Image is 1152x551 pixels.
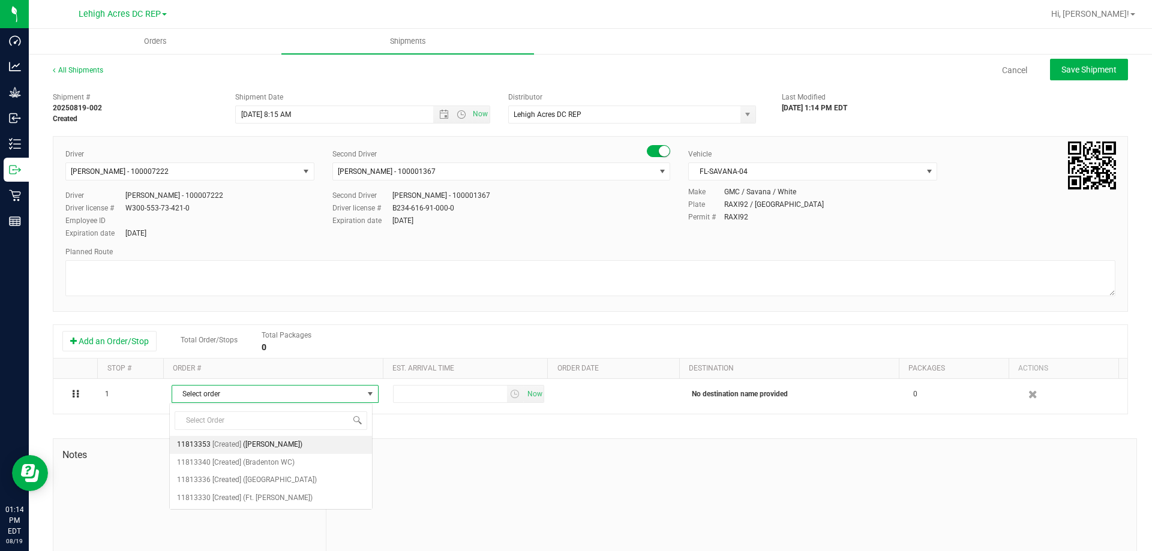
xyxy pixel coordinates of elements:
div: GMC / Savana / White [724,186,796,197]
a: Destination [689,364,734,372]
span: select [655,163,670,180]
span: Lehigh Acres DC REP [79,9,161,19]
span: 1 [105,389,109,400]
div: W300-553-73-421-0 [125,203,190,213]
div: [DATE] [392,215,413,226]
span: 11813336 [177,472,211,488]
label: Expiration date [332,215,392,226]
span: Orders [128,36,183,47]
a: Orders [29,29,281,54]
span: ([GEOGRAPHIC_DATA]) [243,472,317,488]
button: Save Shipment [1050,59,1128,80]
input: Select Order [175,411,367,430]
div: [DATE] [125,228,146,239]
span: 11813353 [177,437,211,453]
span: select [507,386,524,402]
span: Planned Route [65,248,113,256]
inline-svg: Inventory [9,138,21,150]
label: Driver license # [332,203,392,213]
a: Cancel [1002,64,1027,76]
span: Shipment # [53,92,217,103]
span: [Created] [212,472,241,488]
span: 11813330 [177,490,211,506]
span: (Bradenton WC) [243,455,295,471]
label: Driver [65,149,84,159]
a: Shipments [281,29,534,54]
strong: 20250819-002 [53,104,102,112]
div: RAXI92 [724,212,748,222]
div: [PERSON_NAME] - 100007222 [125,190,223,201]
div: B234-616-91-000-0 [392,203,454,213]
span: ([PERSON_NAME]) [243,437,302,453]
label: Driver [65,190,125,201]
span: Set Current date [470,106,491,123]
label: Driver license # [65,203,125,213]
th: Actions [1009,359,1118,379]
span: select [740,106,755,123]
inline-svg: Retail [9,189,21,201]
span: Total Packages [262,331,311,339]
inline-svg: Outbound [9,164,21,176]
span: 0 [913,389,917,400]
label: Last Modified [782,92,826,103]
span: Save Shipment [1061,65,1117,74]
span: select [922,163,937,180]
label: Distributor [508,92,542,103]
iframe: Resource center [12,455,48,491]
a: Order date [557,364,599,372]
div: [PERSON_NAME] - 100001367 [392,190,490,201]
label: Expiration date [65,228,125,239]
span: Hi, [PERSON_NAME]! [1051,9,1129,19]
a: Packages [908,364,945,372]
span: [Created] [212,490,241,506]
inline-svg: Dashboard [9,35,21,47]
p: 08/19 [5,537,23,546]
a: Order # [173,364,201,372]
label: Shipment Date [235,92,283,103]
span: select [299,163,314,180]
input: Select [509,106,733,123]
label: Permit # [688,212,724,222]
span: Total Order/Stops [181,336,238,344]
p: 01:14 PM EDT [5,504,23,537]
span: select [524,386,544,402]
inline-svg: Inbound [9,112,21,124]
span: Set Current date [524,386,545,403]
span: FL-SAVANA-04 [689,163,922,180]
span: [Created] [212,455,241,471]
p: No destination name provided [692,389,899,400]
a: Est. arrival time [392,364,454,372]
label: Employee ID [65,215,125,226]
span: [PERSON_NAME] - 100001367 [338,167,436,176]
label: Vehicle [688,149,712,159]
label: Second Driver [332,190,392,201]
span: [PERSON_NAME] - 100007222 [71,167,169,176]
img: Scan me! [1068,141,1116,189]
div: RAXI92 / [GEOGRAPHIC_DATA] [724,199,824,210]
span: 11813340 [177,455,211,471]
span: Open the time view [451,110,472,119]
a: All Shipments [53,66,103,74]
inline-svg: Analytics [9,61,21,73]
span: [Created] [212,437,241,453]
qrcode: 20250819-002 [1068,141,1116,189]
inline-svg: Reports [9,215,21,227]
span: (Ft. [PERSON_NAME]) [243,490,313,506]
strong: Created [53,115,77,123]
span: Select order [172,386,363,402]
label: Second Driver [332,149,377,159]
a: Stop # [107,364,131,372]
inline-svg: Grow [9,86,21,98]
label: Make [688,186,724,197]
span: select [362,386,377,402]
span: Notes [62,448,317,462]
label: Plate [688,199,724,210]
strong: [DATE] 1:14 PM EDT [782,104,847,112]
span: Open the date view [434,110,454,119]
strong: 0 [262,342,266,352]
span: Shipments [374,36,442,47]
button: Add an Order/Stop [62,331,157,351]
